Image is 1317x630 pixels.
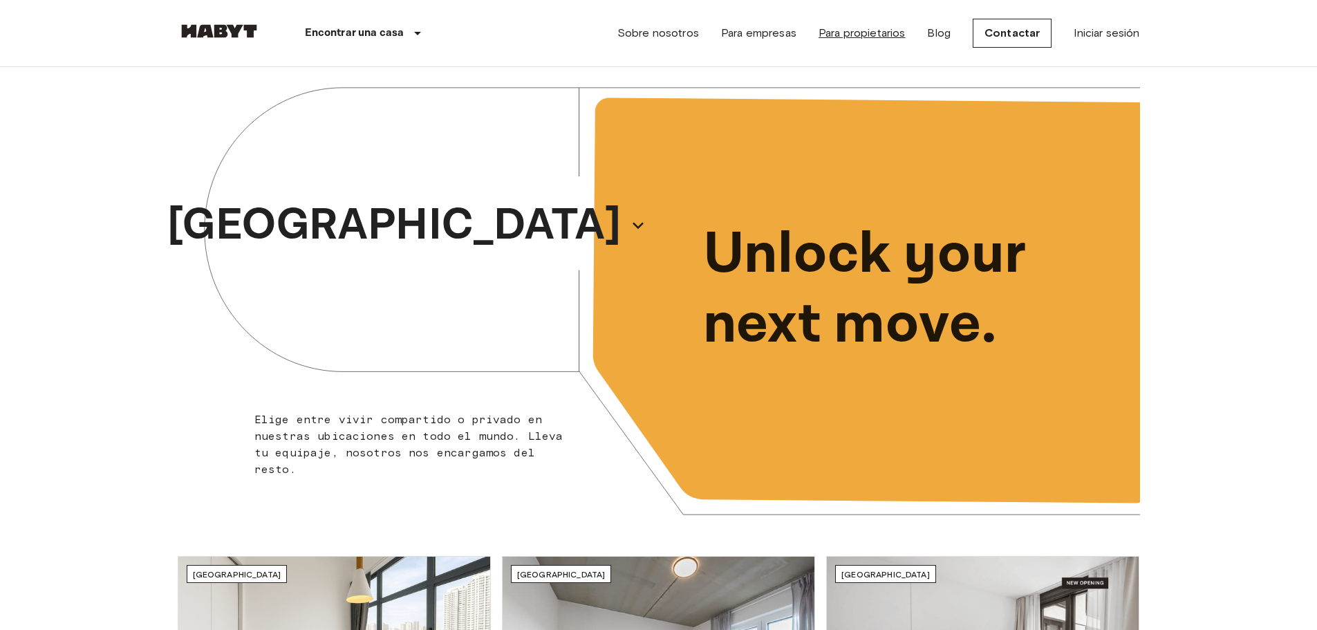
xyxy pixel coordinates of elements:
[305,25,404,41] p: Encontrar una casa
[819,25,906,41] a: Para propietarios
[517,569,606,580] span: [GEOGRAPHIC_DATA]
[162,188,651,263] button: [GEOGRAPHIC_DATA]
[973,19,1052,48] a: Contactar
[617,25,699,41] a: Sobre nosotros
[1074,25,1139,41] a: Iniciar sesión
[167,192,621,259] p: [GEOGRAPHIC_DATA]
[193,569,281,580] span: [GEOGRAPHIC_DATA]
[927,25,951,41] a: Blog
[721,25,796,41] a: Para empresas
[703,220,1118,360] p: Unlock your next move.
[254,411,572,478] p: Elige entre vivir compartido o privado en nuestras ubicaciones en todo el mundo. Lleva tu equipaj...
[841,569,930,580] span: [GEOGRAPHIC_DATA]
[178,24,261,38] img: Habyt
